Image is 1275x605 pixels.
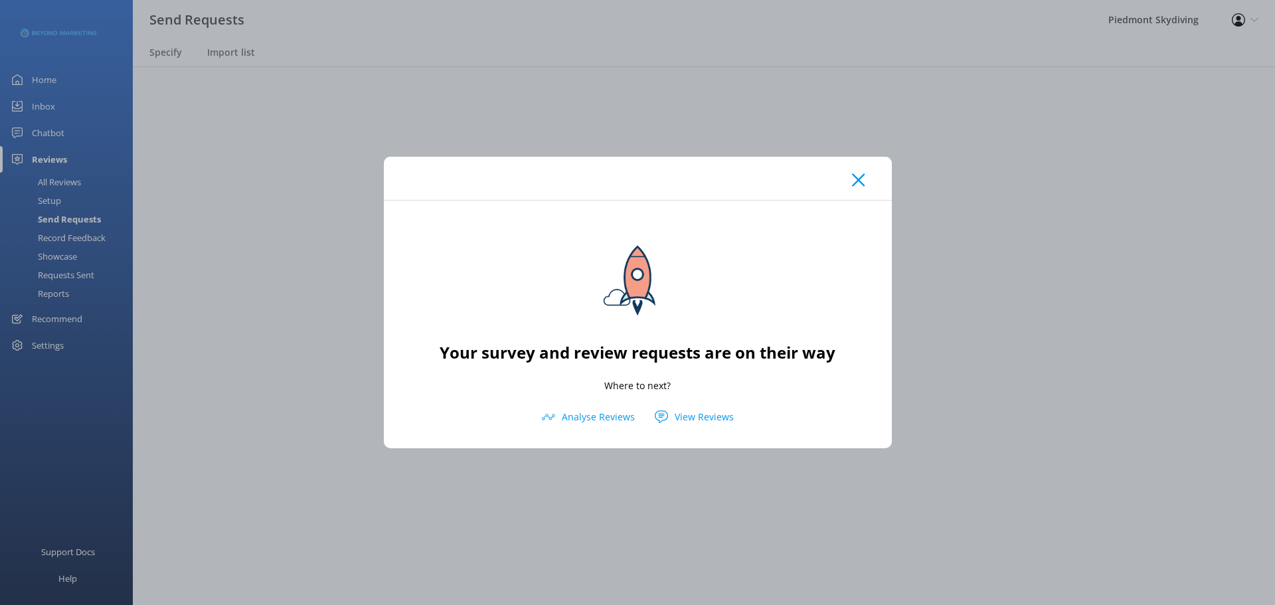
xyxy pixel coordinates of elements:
button: Analyse Reviews [532,407,645,427]
h2: Your survey and review requests are on their way [440,340,835,365]
img: sending... [578,220,697,340]
button: Close [852,173,865,187]
button: View Reviews [645,407,744,427]
p: Where to next? [604,379,671,393]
